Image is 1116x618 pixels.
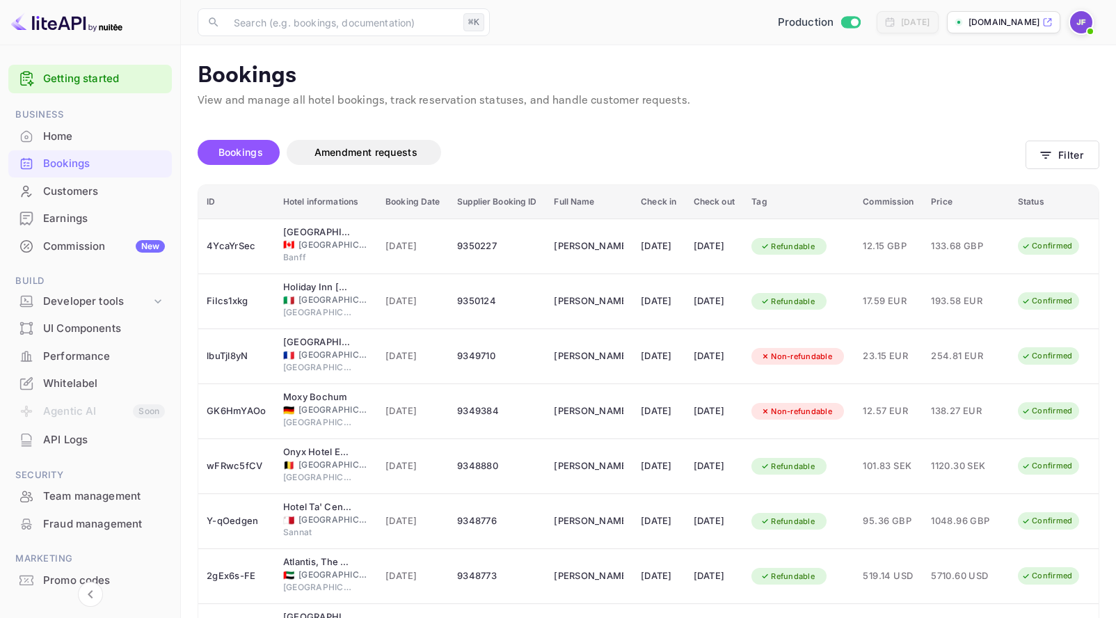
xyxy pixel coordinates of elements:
span: [GEOGRAPHIC_DATA] [298,514,368,526]
th: Full Name [545,185,632,219]
div: Fraud management [43,516,165,532]
span: Bookings [218,146,263,158]
div: Confirmed [1012,402,1081,420]
span: [DATE] [385,459,440,474]
div: Developer tools [8,290,172,314]
div: Whitelabel [43,376,165,392]
div: Buffalo Mountain Lodge [283,225,353,239]
div: API Logs [8,427,172,454]
span: [DATE] [385,349,440,364]
span: 17.59 EUR [863,294,914,309]
div: 9350227 [457,235,537,257]
div: Home [8,123,172,150]
a: Promo codes [8,567,172,593]
th: Check out [685,185,744,219]
div: [DATE] [641,400,676,422]
div: [DATE] [694,290,735,312]
div: [DATE] [694,400,735,422]
span: 101.83 SEK [863,459,914,474]
div: [DATE] [694,235,735,257]
div: Fraud management [8,511,172,538]
div: Promo codes [43,573,165,589]
div: FiIcs1xkg [207,290,266,312]
div: Refundable [751,293,824,310]
span: [GEOGRAPHIC_DATA] [298,569,368,581]
div: Earnings [8,205,172,232]
span: 23.15 EUR [863,349,914,364]
div: lbuTjl8yN [207,345,266,367]
input: Search (e.g. bookings, documentation) [225,8,458,36]
div: Holiday Inn Naples, an IHG Hotel [283,280,353,294]
div: Refundable [751,568,824,585]
div: Robert Suvan [554,235,623,257]
a: API Logs [8,427,172,452]
span: [GEOGRAPHIC_DATA] [283,306,353,319]
div: Bookings [8,150,172,177]
th: Check in [632,185,685,219]
div: [DATE] [641,455,676,477]
span: 133.68 GBP [931,239,1001,254]
a: Whitelabel [8,370,172,396]
div: Refundable [751,513,824,530]
div: Switch to Sandbox mode [772,15,866,31]
a: Home [8,123,172,149]
div: 9348773 [457,565,537,587]
img: Jenny Frimer [1070,11,1092,33]
div: 9348776 [457,510,537,532]
span: Build [8,274,172,289]
div: 9349710 [457,345,537,367]
div: [DATE] [694,565,735,587]
span: Germany [283,406,294,415]
span: Amendment requests [314,146,417,158]
p: [DOMAIN_NAME] [968,16,1039,29]
div: Confirmed [1012,457,1081,475]
p: View and manage all hotel bookings, track reservation statuses, and handle customer requests. [198,93,1099,109]
div: Commission [43,239,165,255]
span: United Arab Emirates [283,571,294,580]
div: UI Components [43,321,165,337]
button: Collapse navigation [78,582,103,607]
th: Booking Date [377,185,449,219]
div: [DATE] [694,455,735,477]
div: 9349384 [457,400,537,422]
a: Customers [8,178,172,204]
div: Andréas Svensson [554,455,623,477]
div: [DATE] [694,345,735,367]
span: [GEOGRAPHIC_DATA] [283,471,353,484]
a: Getting started [43,71,165,87]
div: CommissionNew [8,233,172,260]
div: Lionel Lonjard [554,345,623,367]
span: [GEOGRAPHIC_DATA] [298,459,368,471]
span: [DATE] [385,294,440,309]
div: Earnings [43,211,165,227]
div: Confirmed [1012,237,1081,255]
th: Hotel informations [275,185,377,219]
a: Team management [8,483,172,509]
a: Earnings [8,205,172,231]
div: Confirmed [1012,512,1081,530]
div: Confirmed [1012,292,1081,310]
span: France [283,351,294,360]
div: 2gEx6s-FE [207,565,266,587]
span: 1048.96 GBP [931,514,1001,529]
div: wFRwc5fCV [207,455,266,477]
div: [DATE] [641,565,676,587]
div: UI Components [8,315,172,342]
span: Italy [283,296,294,305]
th: Supplier Booking ID [449,185,545,219]
span: [DATE] [385,514,440,529]
div: 4YcaYrSec [207,235,266,257]
th: Status [1010,185,1099,219]
span: Canada [283,240,294,249]
div: Geert Schaaij [554,400,623,422]
span: Belgium [283,461,294,470]
span: 5710.60 USD [931,569,1001,584]
span: [GEOGRAPHIC_DATA] [298,404,368,416]
a: Bookings [8,150,172,176]
div: Y-qOedgen [207,510,266,532]
div: New [136,240,165,253]
div: Onyx Hotel Expo [283,445,353,459]
div: [DATE] [641,235,676,257]
span: Marketing [8,551,172,566]
div: 9348880 [457,455,537,477]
